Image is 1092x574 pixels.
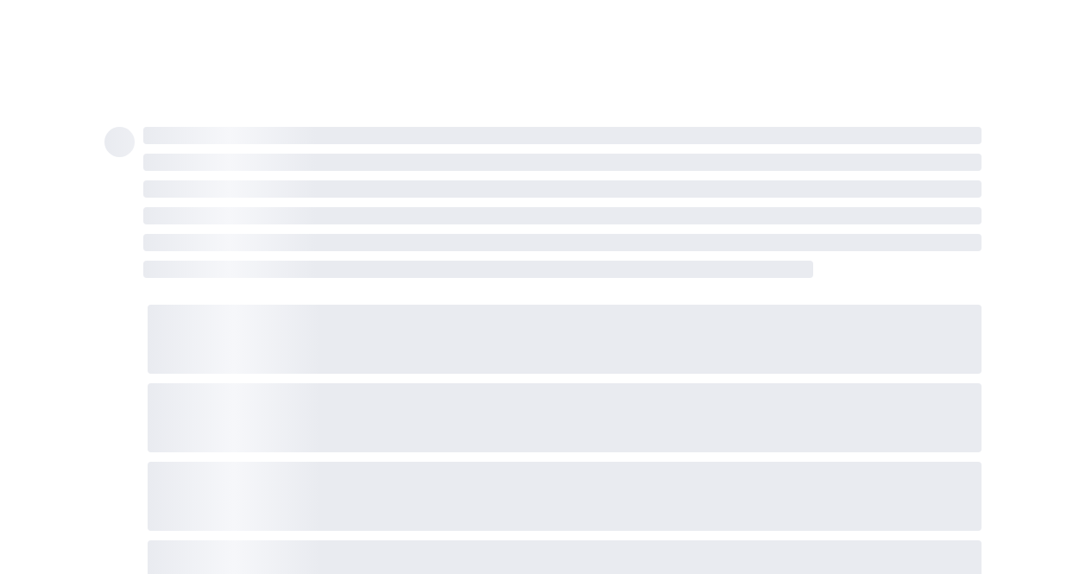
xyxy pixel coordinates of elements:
span: ‌ [148,383,982,452]
span: ‌ [148,305,982,374]
span: ‌ [104,127,135,157]
span: ‌ [143,180,982,198]
span: ‌ [148,462,982,531]
span: ‌ [143,234,982,251]
span: ‌ [143,207,982,224]
span: ‌ [143,261,814,278]
span: ‌ [143,127,982,144]
span: ‌ [143,154,982,171]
